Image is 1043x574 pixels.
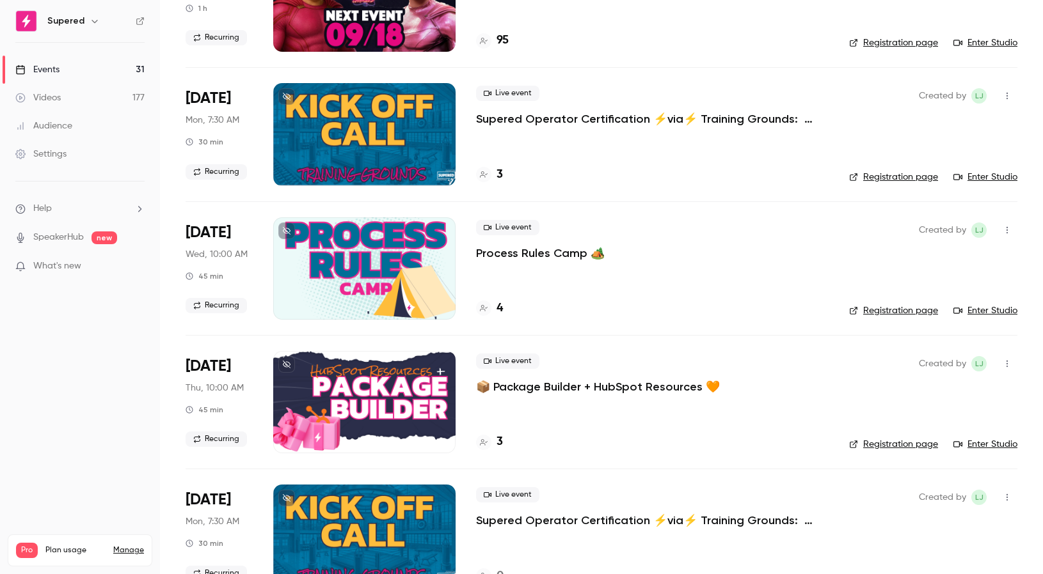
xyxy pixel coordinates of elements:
[476,111,829,127] a: Supered Operator Certification ⚡️via⚡️ Training Grounds: Kickoff Call
[129,261,145,272] iframe: Noticeable Trigger
[476,86,539,101] span: Live event
[476,300,503,317] a: 4
[92,231,117,244] span: new
[186,114,239,127] span: Mon, 7:30 AM
[45,545,106,555] span: Plan usage
[476,379,720,394] a: 📦 Package Builder + HubSpot Resources 🧡
[16,543,38,558] span: Pro
[975,222,983,238] span: LJ
[919,222,966,238] span: Created by
[953,438,1017,451] a: Enter Studio
[476,353,539,369] span: Live event
[476,32,509,49] a: 95
[497,433,503,451] h4: 3
[497,166,503,183] h4: 3
[476,166,503,183] a: 3
[186,382,244,394] span: Thu, 10:00 AM
[15,91,61,104] div: Videos
[33,231,84,244] a: SpeakerHub
[47,15,84,27] h6: Supered
[186,515,239,528] span: Mon, 7:30 AM
[186,490,231,510] span: [DATE]
[186,356,231,376] span: [DATE]
[476,245,605,261] a: Process Rules Camp 🏕️
[186,83,253,185] div: Sep 22 Mon, 9:30 AM (America/New York)
[186,431,247,447] span: Recurring
[849,36,938,49] a: Registration page
[186,405,223,415] div: 45 min
[971,222,987,238] span: Lindsay John
[186,538,223,548] div: 30 min
[186,217,253,320] div: Sep 24 Wed, 12:00 PM (America/New York)
[919,88,966,104] span: Created by
[919,356,966,371] span: Created by
[186,271,223,281] div: 45 min
[186,248,248,261] span: Wed, 10:00 AM
[975,490,983,505] span: LJ
[186,164,247,180] span: Recurring
[849,304,938,317] a: Registration page
[975,88,983,104] span: LJ
[186,30,247,45] span: Recurring
[953,304,1017,317] a: Enter Studio
[476,513,829,528] a: Supered Operator Certification ⚡️via⚡️ Training Grounds: Kickoff Call
[186,137,223,147] div: 30 min
[497,300,503,317] h4: 4
[849,171,938,183] a: Registration page
[186,222,231,243] span: [DATE]
[186,298,247,313] span: Recurring
[186,351,253,453] div: Sep 25 Thu, 12:00 PM (America/New York)
[476,433,503,451] a: 3
[476,487,539,502] span: Live event
[15,148,67,160] div: Settings
[15,120,72,132] div: Audience
[849,438,938,451] a: Registration page
[971,490,987,505] span: Lindsay John
[186,3,207,13] div: 1 h
[15,63,60,76] div: Events
[971,356,987,371] span: Lindsay John
[497,32,509,49] h4: 95
[16,11,36,31] img: Supered
[953,171,1017,183] a: Enter Studio
[975,356,983,371] span: LJ
[476,220,539,235] span: Live event
[33,260,81,273] span: What's new
[953,36,1017,49] a: Enter Studio
[971,88,987,104] span: Lindsay John
[113,545,144,555] a: Manage
[15,202,145,215] li: help-dropdown-opener
[186,88,231,109] span: [DATE]
[33,202,52,215] span: Help
[919,490,966,505] span: Created by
